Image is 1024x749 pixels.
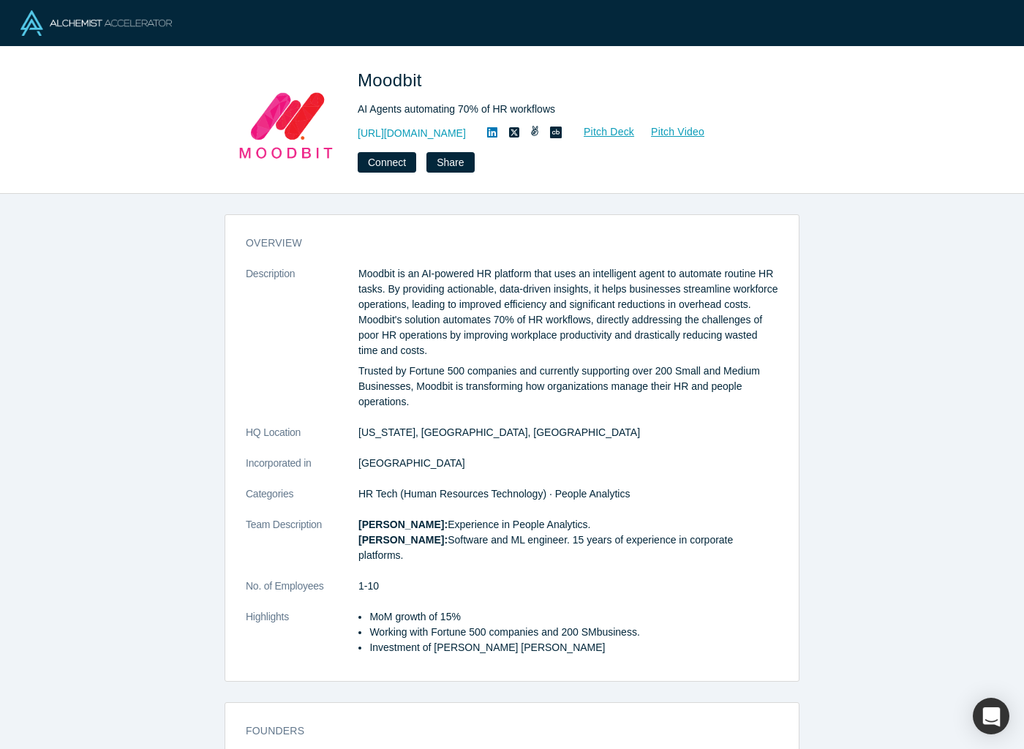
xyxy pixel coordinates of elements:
strong: [PERSON_NAME]: [358,534,448,546]
p: Trusted by Fortune 500 companies and currently supporting over 200 Small and Medium Businesses, M... [358,364,778,410]
strong: [PERSON_NAME]: [358,519,448,530]
dt: HQ Location [246,425,358,456]
dt: Categories [246,486,358,517]
span: HR Tech (Human Resources Technology) · People Analytics [358,488,630,500]
button: Connect [358,152,416,173]
h3: overview [246,236,758,251]
dd: [US_STATE], [GEOGRAPHIC_DATA], [GEOGRAPHIC_DATA] [358,425,778,440]
dd: 1-10 [358,579,778,594]
dt: Highlights [246,609,358,671]
a: Pitch Video [635,124,705,140]
button: Share [426,152,474,173]
div: AI Agents automating 70% of HR workflows [358,102,767,117]
dt: No. of Employees [246,579,358,609]
a: [URL][DOMAIN_NAME] [358,126,466,141]
img: Moodbit's Logo [235,67,337,170]
li: Investment of [PERSON_NAME] [PERSON_NAME] [369,640,778,655]
h3: Founders [246,723,758,739]
span: Moodbit [358,70,427,90]
p: Moodbit is an AI-powered HR platform that uses an intelligent agent to automate routine HR tasks.... [358,266,778,358]
img: Alchemist Logo [20,10,172,36]
li: Working with Fortune 500 companies and 200 SMbusiness. [369,625,778,640]
a: Pitch Deck [568,124,635,140]
dd: [GEOGRAPHIC_DATA] [358,456,778,471]
dt: Team Description [246,517,358,579]
dt: Incorporated in [246,456,358,486]
li: MoM growth of 15% [369,609,778,625]
p: Experience in People Analytics. Software and ML engineer. 15 years of experience in corporate pla... [358,517,778,563]
dt: Description [246,266,358,425]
